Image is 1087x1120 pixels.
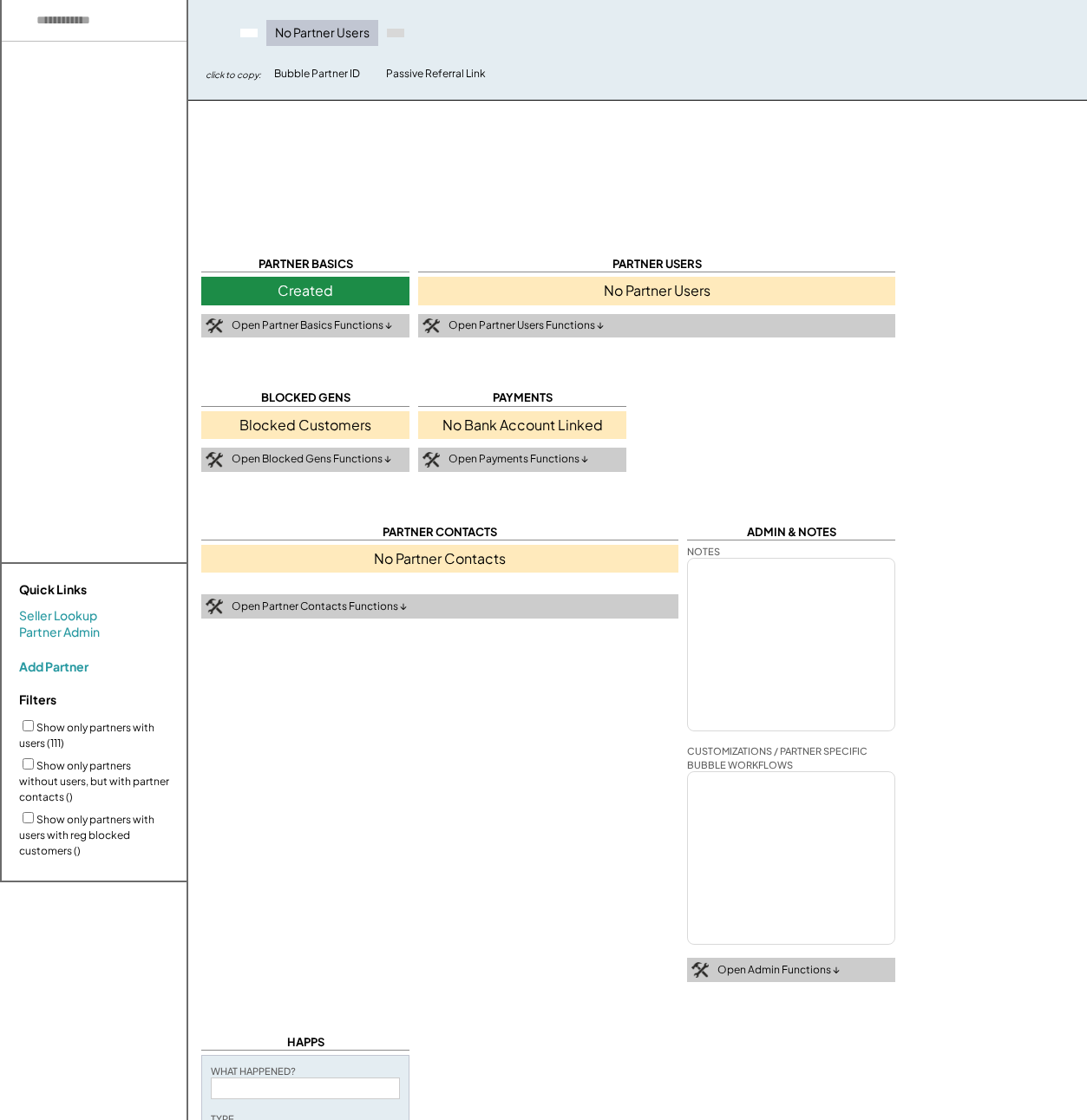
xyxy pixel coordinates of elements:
div: Quick Links [19,581,193,599]
a: Partner Admin [19,624,100,641]
div: Passive Referral Link [386,67,486,82]
div: Open Partner Contacts Functions ↓ [232,599,407,614]
div: PARTNER BASICS [201,256,409,272]
div: PAYMENTS [418,390,626,406]
div: No Bank Account Linked [418,411,626,439]
div: HAPPS [201,1034,409,1051]
div: WHAT HAPPENED? [211,1064,296,1077]
img: tool-icon.png [206,599,223,614]
label: Show only partners with users with reg blocked customers () [19,813,154,857]
div: Created [201,277,409,305]
img: tool-icon.png [422,452,440,468]
div: Bubble Partner ID [274,67,360,82]
div: NOTES [687,545,720,558]
div: Blocked Customers [201,411,409,439]
div: Open Admin Functions ↓ [717,963,840,978]
div: BLOCKED GENS [201,390,409,406]
label: Show only partners without users, but with partner contacts () [19,759,169,803]
div: PARTNER CONTACTS [201,524,678,540]
div: Open Partner Users Functions ↓ [449,318,604,333]
div: Open Blocked Gens Functions ↓ [232,452,391,467]
div: No Partner Users [266,20,378,46]
img: tool-icon.png [422,318,440,334]
div: No Partner Contacts [201,545,678,573]
div: Open Payments Functions ↓ [449,452,588,467]
div: No Partner Users [418,277,895,305]
div: CUSTOMIZATIONS / PARTNER SPECIFIC BUBBLE WORKFLOWS [687,744,895,771]
div: ADMIN & NOTES [687,524,895,540]
label: Show only partners with users (111) [19,721,154,750]
div: Add Partner [19,658,88,674]
div: click to copy: [206,69,261,81]
img: tool-icon.png [206,318,223,334]
a: Seller Lookup [19,607,97,625]
strong: Filters [19,691,56,707]
img: tool-icon.png [691,962,709,978]
div: PARTNER USERS [418,256,895,272]
img: tool-icon.png [206,452,223,468]
div: Open Partner Basics Functions ↓ [232,318,392,333]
